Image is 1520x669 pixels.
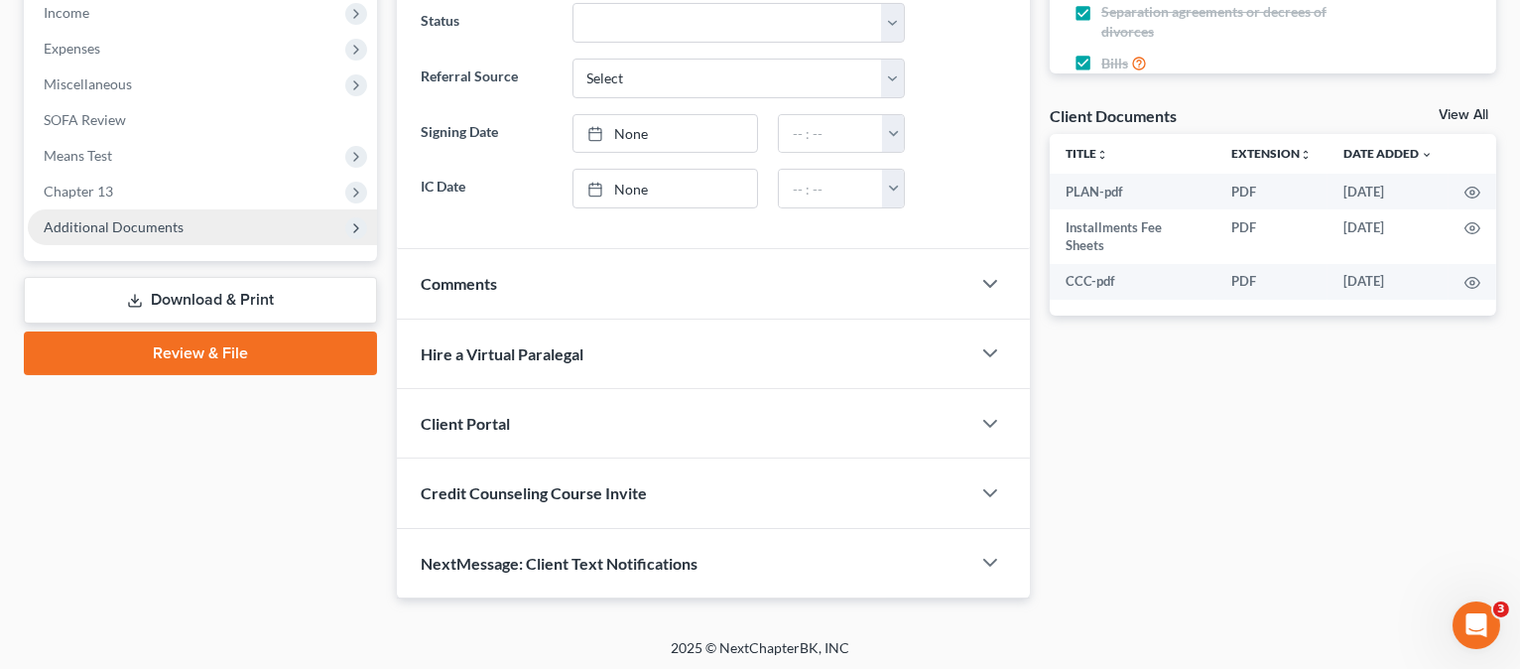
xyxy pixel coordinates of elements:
td: PDF [1215,209,1328,264]
span: Credit Counseling Course Invite [421,483,647,502]
td: CCC-pdf [1050,264,1215,300]
a: Extensionunfold_more [1231,146,1312,161]
span: Means Test [44,147,112,164]
a: Review & File [24,332,377,375]
div: Client Documents [1050,105,1177,126]
td: [DATE] [1328,264,1449,300]
span: Bills [1101,54,1128,73]
i: unfold_more [1096,149,1108,161]
td: [DATE] [1328,174,1449,209]
span: Miscellaneous [44,75,132,92]
label: Signing Date [411,114,563,154]
td: PLAN-pdf [1050,174,1215,209]
span: Chapter 13 [44,183,113,200]
a: View All [1439,108,1488,122]
span: Income [44,4,89,21]
td: [DATE] [1328,209,1449,264]
input: -- : -- [779,170,883,207]
i: expand_more [1421,149,1433,161]
a: None [573,170,758,207]
span: 3 [1493,602,1509,617]
i: unfold_more [1300,149,1312,161]
span: Hire a Virtual Paralegal [421,344,583,363]
iframe: Intercom live chat [1453,602,1500,649]
span: SOFA Review [44,111,126,128]
label: Referral Source [411,59,563,98]
a: Download & Print [24,277,377,324]
span: Comments [421,274,497,293]
td: PDF [1215,264,1328,300]
span: Additional Documents [44,218,184,235]
a: SOFA Review [28,102,377,138]
td: PDF [1215,174,1328,209]
span: Separation agreements or decrees of divorces [1101,2,1368,42]
input: -- : -- [779,115,883,153]
label: Status [411,3,563,43]
a: Date Added expand_more [1343,146,1433,161]
span: Expenses [44,40,100,57]
a: None [573,115,758,153]
a: Titleunfold_more [1066,146,1108,161]
span: NextMessage: Client Text Notifications [421,554,697,573]
span: Client Portal [421,414,510,433]
td: Installments Fee Sheets [1050,209,1215,264]
label: IC Date [411,169,563,208]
